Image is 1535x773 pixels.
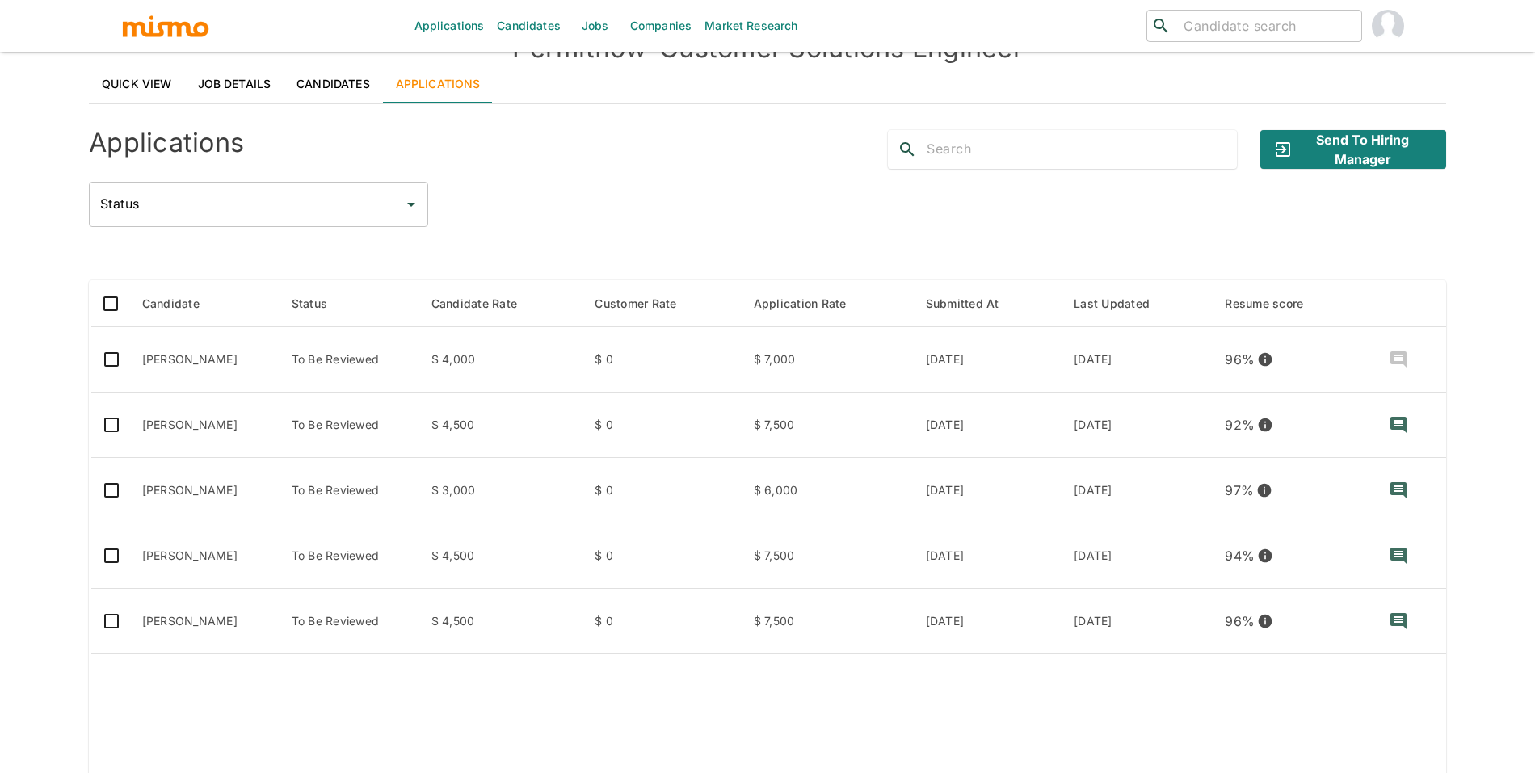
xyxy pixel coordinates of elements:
span: Candidate Rate [431,294,539,313]
td: $ 3,000 [418,458,582,523]
td: $ 4,000 [418,327,582,393]
td: [PERSON_NAME] [129,393,279,458]
svg: View resume score details [1257,417,1273,433]
a: Job Details [185,65,284,103]
a: Quick View [89,65,185,103]
span: Customer Rate [595,294,697,313]
td: [PERSON_NAME] [129,589,279,654]
td: [DATE] [1061,327,1212,393]
td: [DATE] [913,393,1062,458]
td: $ 0 [582,327,740,393]
svg: View resume score details [1257,613,1273,629]
span: Candidate [142,294,221,313]
span: Submitted At [926,294,1020,313]
svg: View resume score details [1257,351,1273,368]
button: Send to Hiring Manager [1260,130,1446,169]
h4: Applications [89,127,244,159]
button: recent-notes [1379,536,1418,575]
td: To Be Reviewed [279,458,418,523]
td: [PERSON_NAME] [129,327,279,393]
td: $ 4,500 [418,523,582,589]
td: [DATE] [1061,523,1212,589]
button: recent-notes [1379,405,1418,444]
svg: View resume score details [1256,482,1272,498]
td: $ 4,500 [418,393,582,458]
td: [DATE] [1061,393,1212,458]
span: Application Rate [754,294,868,313]
span: Status [292,294,349,313]
td: $ 0 [582,589,740,654]
td: [DATE] [913,327,1062,393]
td: $ 0 [582,393,740,458]
button: recent-notes [1379,602,1418,641]
td: To Be Reviewed [279,523,418,589]
svg: View resume score details [1257,548,1273,564]
a: Candidates [284,65,383,103]
td: $ 7,500 [741,393,913,458]
p: 94 % [1225,544,1255,567]
td: [PERSON_NAME] [129,458,279,523]
td: [DATE] [913,589,1062,654]
td: $ 7,500 [741,589,913,654]
td: [DATE] [1061,589,1212,654]
td: [PERSON_NAME] [129,523,279,589]
p: 97 % [1225,479,1254,502]
button: recent-notes [1379,471,1418,510]
img: logo [121,14,210,38]
td: [DATE] [913,523,1062,589]
p: 92 % [1225,414,1255,436]
input: Candidate search [1177,15,1355,37]
td: $ 0 [582,523,740,589]
p: 96 % [1225,348,1255,371]
td: To Be Reviewed [279,327,418,393]
span: Last Updated [1074,294,1171,313]
button: Open [400,193,423,216]
p: 96 % [1225,610,1255,632]
button: recent-notes [1379,340,1418,379]
span: Resume score [1225,294,1324,313]
td: To Be Reviewed [279,589,418,654]
td: $ 6,000 [741,458,913,523]
td: $ 0 [582,458,740,523]
td: $ 4,500 [418,589,582,654]
td: [DATE] [1061,458,1212,523]
button: search [888,130,927,169]
img: Maria Lujan Ciommo [1372,10,1404,42]
a: Applications [383,65,494,103]
td: [DATE] [913,458,1062,523]
input: Search [927,137,1237,162]
td: To Be Reviewed [279,393,418,458]
td: $ 7,000 [741,327,913,393]
td: $ 7,500 [741,523,913,589]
